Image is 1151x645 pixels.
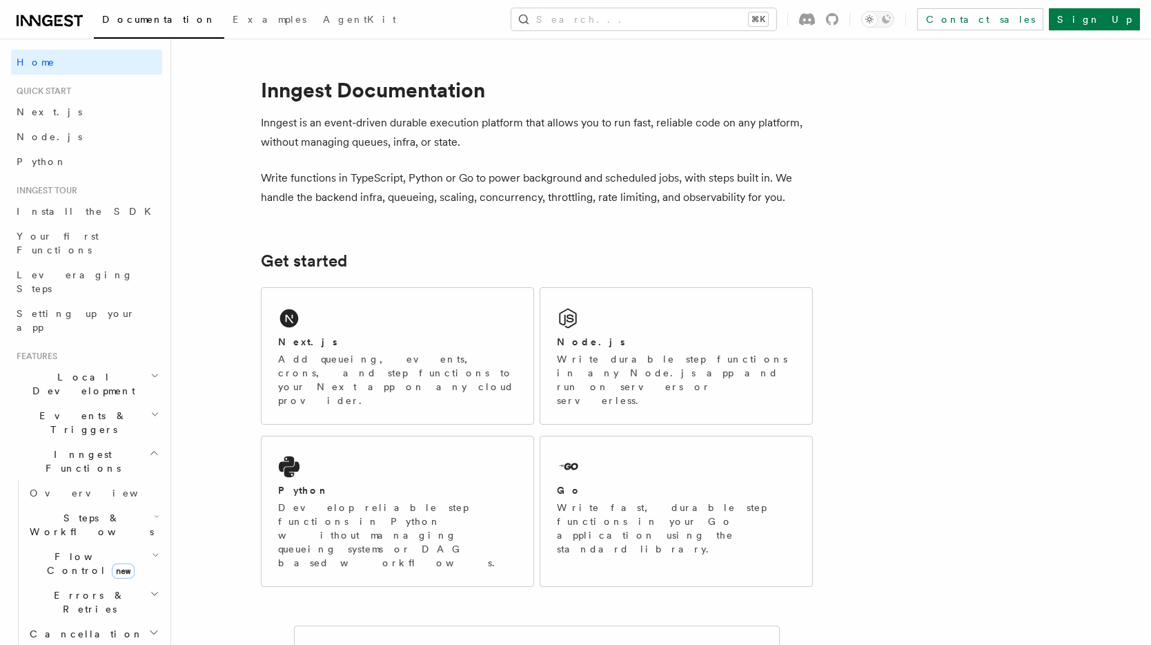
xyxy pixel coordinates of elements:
a: PythonDevelop reliable step functions in Python without managing queueing systems or DAG based wo... [261,436,534,587]
span: Flow Control [24,550,152,577]
a: Python [11,149,162,174]
a: Documentation [94,4,224,39]
span: Examples [233,14,306,25]
button: Errors & Retries [24,583,162,622]
p: Add queueing, events, crons, and step functions to your Next app on any cloud provider. [278,352,517,407]
a: Setting up your app [11,301,162,340]
p: Write functions in TypeScript, Python or Go to power background and scheduled jobs, with steps bu... [261,169,813,207]
h2: Go [557,483,582,497]
h2: Next.js [278,335,337,349]
p: Inngest is an event-driven durable execution platform that allows you to run fast, reliable code ... [261,113,813,152]
button: Events & Triggers [11,403,162,442]
a: Overview [24,481,162,506]
a: GoWrite fast, durable step functions in your Go application using the standard library. [540,436,813,587]
span: Setting up your app [17,308,135,333]
a: Sign Up [1049,8,1140,30]
span: Features [11,351,57,362]
a: Install the SDK [11,199,162,224]
a: AgentKit [315,4,404,37]
button: Local Development [11,365,162,403]
h2: Node.js [557,335,625,349]
a: Node.jsWrite durable step functions in any Node.js app and run on servers or serverless. [540,287,813,425]
p: Write fast, durable step functions in your Go application using the standard library. [557,501,796,556]
h2: Python [278,483,329,497]
a: Next.jsAdd queueing, events, crons, and step functions to your Next app on any cloud provider. [261,287,534,425]
button: Flow Controlnew [24,544,162,583]
a: Node.js [11,124,162,149]
span: Quick start [11,86,71,97]
button: Search...⌘K [511,8,776,30]
a: Leveraging Steps [11,262,162,301]
span: Node.js [17,131,82,142]
a: Next.js [11,99,162,124]
a: Your first Functions [11,224,162,262]
span: Overview [30,488,172,499]
span: new [112,564,135,579]
span: Leveraging Steps [17,269,133,294]
h1: Inngest Documentation [261,77,813,102]
span: Next.js [17,106,82,117]
button: Inngest Functions [11,442,162,481]
span: Steps & Workflows [24,511,154,539]
span: Documentation [102,14,216,25]
p: Develop reliable step functions in Python without managing queueing systems or DAG based workflows. [278,501,517,570]
a: Examples [224,4,315,37]
a: Home [11,50,162,75]
a: Get started [261,251,347,271]
button: Steps & Workflows [24,506,162,544]
span: Inngest Functions [11,447,149,475]
span: Install the SDK [17,206,159,217]
span: Local Development [11,370,150,398]
span: Events & Triggers [11,409,150,436]
span: Home [17,55,55,69]
span: Inngest tour [11,185,77,196]
span: Your first Functions [17,231,99,256]
kbd: ⌘K [749,12,768,26]
button: Toggle dark mode [861,11,894,28]
a: Contact sales [917,8,1043,30]
span: Python [17,156,67,167]
p: Write durable step functions in any Node.js app and run on servers or serverless. [557,352,796,407]
span: Errors & Retries [24,588,150,616]
span: AgentKit [323,14,396,25]
span: Cancellation [24,627,144,641]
